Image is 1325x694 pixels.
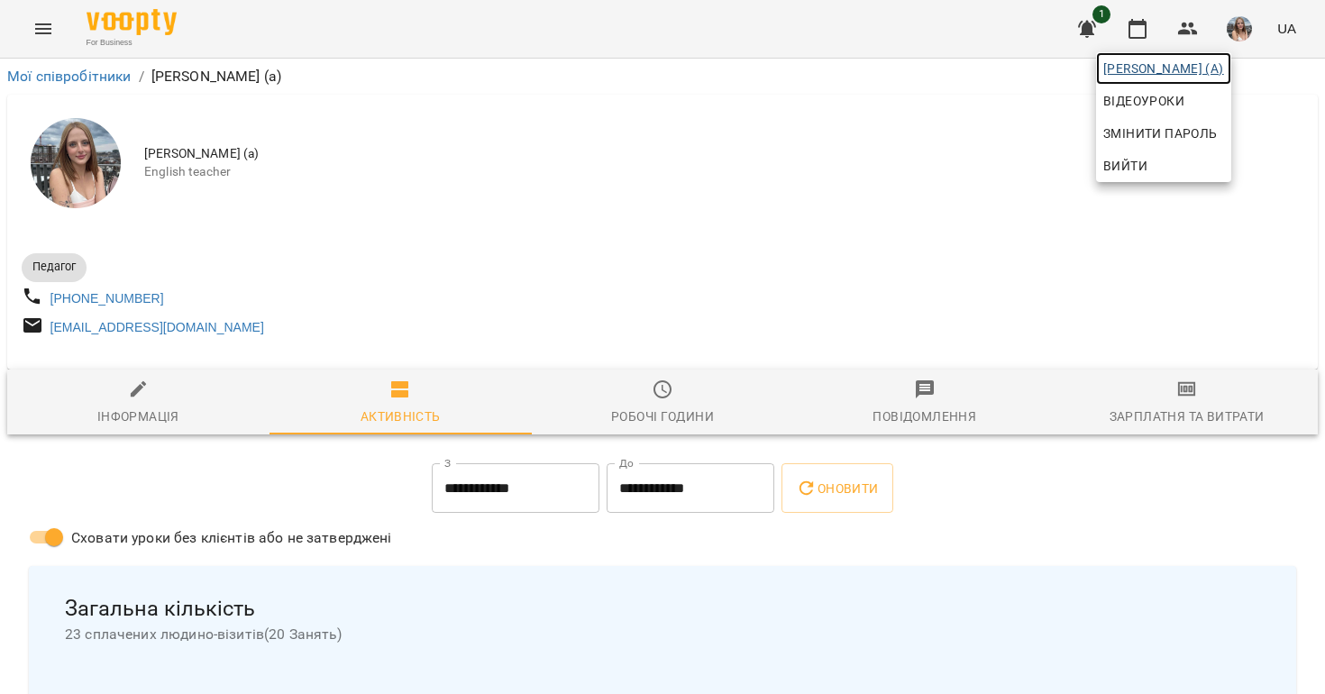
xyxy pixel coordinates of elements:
[1096,150,1231,182] button: Вийти
[1103,90,1184,112] span: Відеоуроки
[1103,58,1224,79] span: [PERSON_NAME] (а)
[1103,155,1147,177] span: Вийти
[1103,123,1224,144] span: Змінити пароль
[1096,85,1192,117] a: Відеоуроки
[1096,52,1231,85] a: [PERSON_NAME] (а)
[1096,117,1231,150] a: Змінити пароль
